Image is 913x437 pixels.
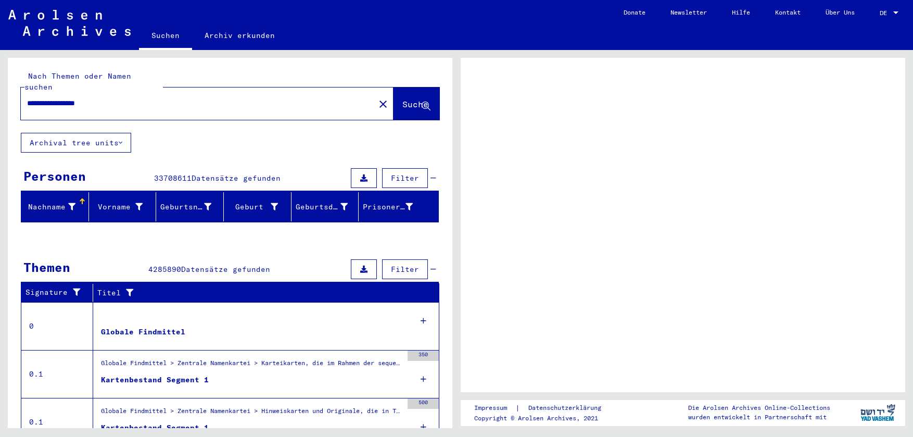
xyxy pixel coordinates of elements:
a: Datenschutzerklärung [520,403,614,414]
div: | [474,403,614,414]
div: Vorname [93,198,156,215]
div: Vorname [93,202,143,213]
button: Filter [382,168,428,188]
div: Prisoner # [363,198,426,215]
mat-header-cell: Geburt‏ [224,192,291,221]
div: Geburtsname [160,198,224,215]
div: Globale Findmittel > Zentrale Namenkartei > Karteikarten, die im Rahmen der sequentiellen Massend... [101,358,402,373]
div: Geburt‏ [228,198,291,215]
div: Titel [97,284,429,301]
div: Nachname [26,198,88,215]
mat-header-cell: Vorname [89,192,157,221]
div: Personen [23,167,86,185]
a: Impressum [474,403,515,414]
div: Themen [23,258,70,277]
span: Filter [391,265,419,274]
div: Globale Findmittel > Zentrale Namenkartei > Hinweiskarten und Originale, die in T/D-Fällen aufgef... [101,406,402,421]
mat-label: Nach Themen oder Namen suchen [24,71,131,92]
mat-header-cell: Prisoner # [359,192,438,221]
button: Filter [382,259,428,279]
span: 33708611 [154,173,192,183]
p: wurden entwickelt in Partnerschaft mit [688,413,830,422]
img: yv_logo.png [858,399,897,426]
div: Nachname [26,202,75,213]
div: Kartenbestand Segment 1 [101,374,209,385]
mat-header-cell: Geburtsname [156,192,224,221]
div: Geburt‏ [228,202,278,213]
td: 0 [21,302,93,350]
button: Archival tree units [21,133,131,153]
div: Geburtsname [160,202,211,213]
td: 0.1 [21,350,93,398]
span: Suche [402,99,428,109]
span: Filter [391,173,419,183]
div: Globale Findmittel [101,327,185,338]
p: Die Arolsen Archives Online-Collections [688,403,830,413]
div: Titel [97,288,419,298]
a: Archiv erkunden [192,23,287,48]
div: Kartenbestand Segment 1 [101,422,209,433]
div: Signature [26,284,95,301]
span: DE [880,9,891,17]
button: Suche [394,88,439,120]
div: Prisoner # [363,202,413,213]
p: Copyright © Arolsen Archives, 2021 [474,414,614,423]
div: Signature [26,287,85,298]
span: 4285890 [148,265,181,274]
mat-header-cell: Nachname [21,192,89,221]
button: Clear [373,93,394,114]
mat-icon: close [377,98,389,110]
div: 500 [408,398,439,409]
img: Arolsen_neg.svg [8,10,131,36]
span: Datensätze gefunden [192,173,281,183]
div: Geburtsdatum [296,198,361,215]
div: 350 [408,351,439,361]
span: Datensätze gefunden [181,265,270,274]
mat-header-cell: Geburtsdatum [291,192,359,221]
a: Suchen [139,23,192,50]
div: Geburtsdatum [296,202,348,213]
